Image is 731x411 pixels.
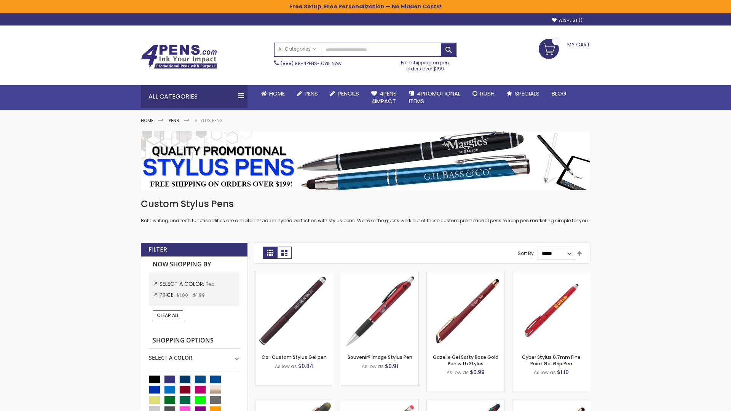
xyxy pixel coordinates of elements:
a: All Categories [275,43,320,56]
span: Blog [552,89,567,97]
img: 4Pens Custom Pens and Promotional Products [141,45,217,69]
a: Pencils [324,85,365,102]
a: Cali Custom Stylus Gel pen-Red [255,271,333,277]
a: Cali Custom Stylus Gel pen [262,354,327,360]
span: - Call Now! [281,60,343,67]
span: Rush [480,89,495,97]
a: Pens [291,85,324,102]
strong: Filter [148,245,167,254]
a: (888) 88-4PENS [281,60,317,67]
div: Both writing and tech functionalities are a match made in hybrid perfection with stylus pens. We ... [141,198,590,224]
span: Clear All [157,312,179,319]
a: Home [141,117,153,124]
a: Gazelle Gel Softy Rose Gold Pen with Stylus-Red [427,271,504,277]
span: $0.99 [470,368,485,376]
a: Pens [169,117,179,124]
a: Islander Softy Gel with Stylus - ColorJet Imprint-Red [341,400,418,406]
span: Specials [515,89,539,97]
h1: Custom Stylus Pens [141,198,590,210]
a: Rush [466,85,501,102]
img: Cali Custom Stylus Gel pen-Red [255,271,333,349]
div: Select A Color [149,349,239,362]
strong: Grid [263,247,277,259]
a: Cyber Stylus 0.7mm Fine Point Gel Grip Pen-Red [512,271,590,277]
span: Red [206,281,215,287]
span: Select A Color [160,280,206,288]
span: Pens [305,89,318,97]
span: 4PROMOTIONAL ITEMS [409,89,460,105]
a: Blog [546,85,573,102]
a: Specials [501,85,546,102]
a: Wishlist [552,18,583,23]
span: All Categories [278,46,316,52]
span: Home [269,89,285,97]
span: As low as [534,369,556,376]
img: Gazelle Gel Softy Rose Gold Pen with Stylus-Red [427,271,504,349]
span: Price [160,291,176,299]
a: Cyber Stylus 0.7mm Fine Point Gel Grip Pen [522,354,581,366]
a: 4PROMOTIONALITEMS [403,85,466,110]
span: Pencils [338,89,359,97]
strong: Stylus Pens [195,117,223,124]
a: Souvenir® Image Stylus Pen-Red [341,271,418,277]
span: $0.84 [298,362,313,370]
a: Gazelle Gel Softy Rose Gold Pen with Stylus - ColorJet-Red [512,400,590,406]
span: As low as [362,363,384,370]
a: Souvenir® Jalan Highlighter Stylus Pen Combo-Red [255,400,333,406]
a: Orbitor 4 Color Assorted Ink Metallic Stylus Pens-Red [427,400,504,406]
span: $1.10 [557,368,569,376]
a: 4Pens4impact [365,85,403,110]
strong: Shopping Options [149,333,239,349]
span: 4Pens 4impact [371,89,397,105]
img: Cyber Stylus 0.7mm Fine Point Gel Grip Pen-Red [512,271,590,349]
span: As low as [447,369,469,376]
a: Gazelle Gel Softy Rose Gold Pen with Stylus [433,354,498,366]
a: Souvenir® Image Stylus Pen [348,354,412,360]
span: $0.91 [385,362,398,370]
a: Clear All [153,310,183,321]
div: All Categories [141,85,247,108]
a: Home [255,85,291,102]
img: Souvenir® Image Stylus Pen-Red [341,271,418,349]
span: As low as [275,363,297,370]
strong: Now Shopping by [149,256,239,272]
img: Stylus Pens [141,131,590,190]
div: Free shipping on pen orders over $199 [393,57,457,72]
span: $1.00 - $1.99 [176,292,205,298]
label: Sort By [518,250,534,256]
